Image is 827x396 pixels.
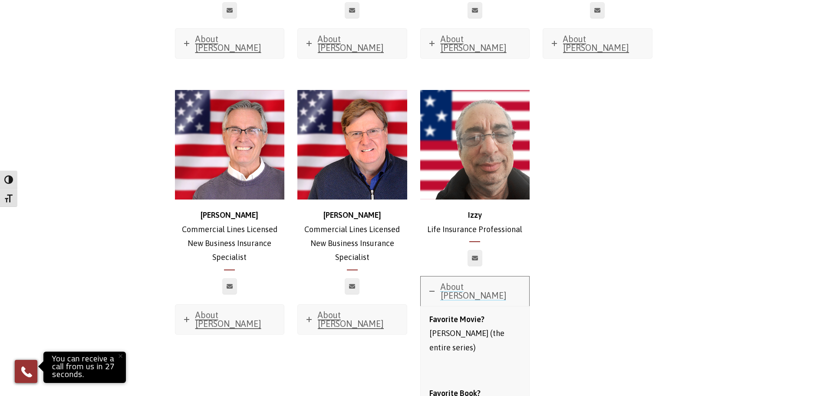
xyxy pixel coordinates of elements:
p: [PERSON_NAME] (the entire series) [429,313,521,355]
p: Commercial Lines Licensed New Business Insurance Specialist [175,208,285,265]
a: About [PERSON_NAME] [298,29,407,58]
p: You can receive a call from us in 27 seconds. [46,354,124,381]
span: About [PERSON_NAME] [318,310,384,329]
strong: [PERSON_NAME] [201,210,258,220]
p: Life Insurance Professional [420,208,530,236]
button: Close [111,346,130,366]
strong: [PERSON_NAME] [323,210,381,220]
img: Israel-500x500 [420,90,530,200]
img: Christine_headshot_500x500 [175,90,285,200]
strong: Izzy [468,210,482,220]
img: Phone icon [20,365,33,379]
strong: Favorite Movie? [429,315,484,324]
span: About [PERSON_NAME] [195,34,261,53]
a: About [PERSON_NAME] [421,29,530,58]
span: About [PERSON_NAME] [318,34,384,53]
span: About [PERSON_NAME] [195,310,261,329]
a: About [PERSON_NAME] [298,305,407,334]
span: About [PERSON_NAME] [563,34,629,53]
a: About [PERSON_NAME] [175,29,284,58]
a: About [PERSON_NAME] [421,276,530,306]
a: About [PERSON_NAME] [543,29,652,58]
span: About [PERSON_NAME] [441,282,507,300]
span: About [PERSON_NAME] [441,34,507,53]
p: Commercial Lines Licensed New Business Insurance Specialist [297,208,407,265]
img: Ed_headshot_500x500 [297,90,407,200]
a: About [PERSON_NAME] [175,305,284,334]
